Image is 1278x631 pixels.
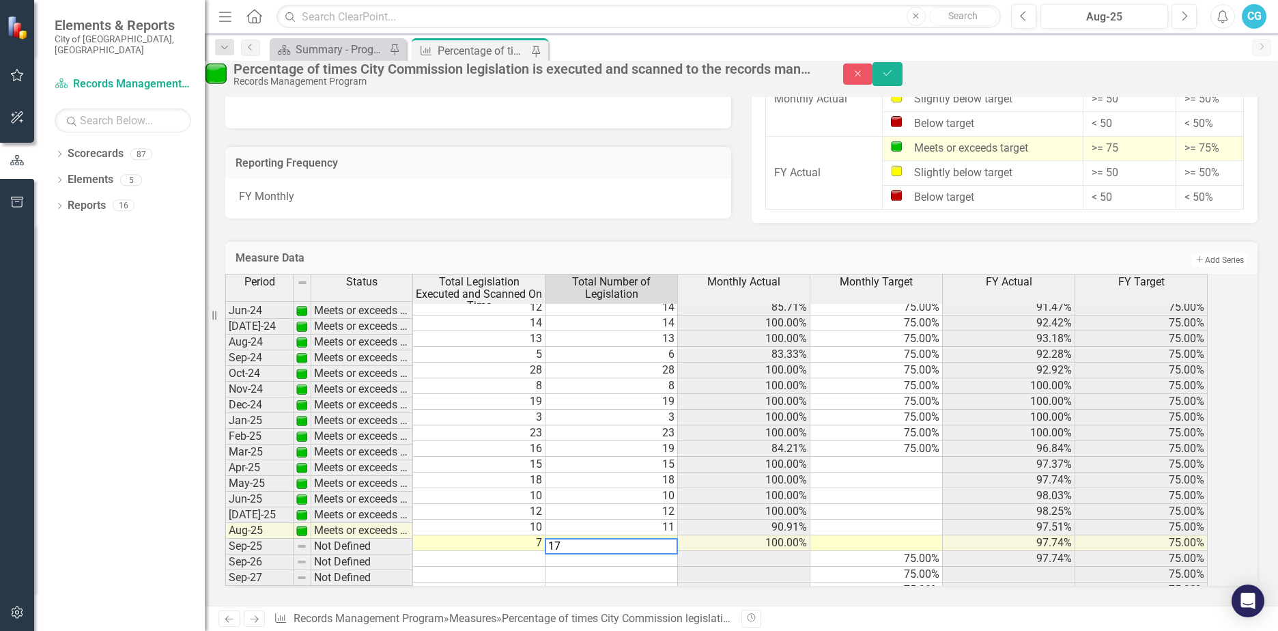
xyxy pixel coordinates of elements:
[225,523,294,539] td: Aug-25
[545,535,678,551] td: 7
[55,109,191,132] input: Search Below...
[1242,4,1266,29] button: CG
[891,190,1075,206] div: Below target
[943,441,1075,457] td: 96.84%
[68,172,113,188] a: Elements
[296,509,307,520] img: 1UOPjbPZzarJnojPNnPdqcrKqsyubKg2UwelywlROmNPl+gdMW9Kb8ri8GgAAAABJRU5ErkJggg==
[311,429,413,445] td: Meets or exceeds target
[678,425,810,441] td: 100.00%
[296,399,307,410] img: 1UOPjbPZzarJnojPNnPdqcrKqsyubKg2UwelywlROmNPl+gdMW9Kb8ri8GgAAAABJRU5ErkJggg==
[810,425,943,441] td: 75.00%
[1083,112,1176,137] td: < 50
[225,507,294,523] td: [DATE]-25
[1045,9,1163,25] div: Aug-25
[1075,315,1208,331] td: 75.00%
[311,523,413,539] td: Meets or exceeds target
[545,441,678,457] td: 19
[296,384,307,395] img: 1UOPjbPZzarJnojPNnPdqcrKqsyubKg2UwelywlROmNPl+gdMW9Kb8ri8GgAAAABJRU5ErkJggg==
[311,445,413,460] td: Meets or exceeds target
[810,551,943,567] td: 75.00%
[545,457,678,473] td: 15
[943,315,1075,331] td: 92.42%
[449,612,496,625] a: Measures
[891,141,902,152] img: Meets or exceeds target
[678,363,810,378] td: 100.00%
[113,200,134,212] div: 16
[276,5,1001,29] input: Search ClearPoint...
[296,572,307,583] img: 8DAGhfEEPCf229AAAAAElFTkSuQmCC
[311,303,413,319] td: Meets or exceeds target
[545,300,678,315] td: 14
[678,457,810,473] td: 100.00%
[678,331,810,347] td: 100.00%
[296,431,307,442] img: 1UOPjbPZzarJnojPNnPdqcrKqsyubKg2UwelywlROmNPl+gdMW9Kb8ri8GgAAAABJRU5ErkJggg==
[810,347,943,363] td: 75.00%
[225,555,294,570] td: Sep-26
[438,42,528,59] div: Percentage of times City Commission legislation is executed and scanned to the records management...
[311,319,413,335] td: Meets or exceeds target
[413,315,545,331] td: 14
[311,476,413,492] td: Meets or exceeds target
[311,397,413,413] td: Meets or exceeds target
[840,276,913,288] span: Monthly Target
[225,429,294,445] td: Feb-25
[545,331,678,347] td: 13
[413,363,545,378] td: 28
[1075,488,1208,504] td: 75.00%
[413,378,545,394] td: 8
[943,363,1075,378] td: 92.92%
[311,366,413,382] td: Meets or exceeds target
[678,300,810,315] td: 85.71%
[120,174,142,186] div: 5
[296,321,307,332] img: 1UOPjbPZzarJnojPNnPdqcrKqsyubKg2UwelywlROmNPl+gdMW9Kb8ri8GgAAAABJRU5ErkJggg==
[68,198,106,214] a: Reports
[55,17,191,33] span: Elements & Reports
[236,252,793,264] h3: Measure Data
[810,441,943,457] td: 75.00%
[413,488,545,504] td: 10
[1176,160,1244,185] td: >= 50%
[68,146,124,162] a: Scorecards
[1075,567,1208,583] td: 75.00%
[1075,520,1208,535] td: 75.00%
[943,347,1075,363] td: 92.28%
[413,394,545,410] td: 19
[986,276,1032,288] span: FY Actual
[296,478,307,489] img: 1UOPjbPZzarJnojPNnPdqcrKqsyubKg2UwelywlROmNPl+gdMW9Kb8ri8GgAAAABJRU5ErkJggg==
[678,488,810,504] td: 100.00%
[545,504,678,520] td: 12
[707,276,780,288] span: Monthly Actual
[891,165,902,176] img: Slightly below target
[678,535,810,551] td: 100.00%
[545,520,678,535] td: 11
[413,535,545,551] td: 7
[274,611,731,627] div: » »
[943,504,1075,520] td: 98.25%
[545,394,678,410] td: 19
[413,331,545,347] td: 13
[225,179,731,219] div: FY Monthly
[545,473,678,488] td: 18
[225,350,294,366] td: Sep-24
[236,157,721,169] h3: Reporting Frequency
[413,473,545,488] td: 18
[311,460,413,476] td: Meets or exceeds target
[1176,136,1244,160] td: >= 75%
[1083,185,1176,210] td: < 50
[413,347,545,363] td: 5
[545,425,678,441] td: 23
[1075,551,1208,567] td: 75.00%
[678,347,810,363] td: 83.33%
[225,382,294,397] td: Nov-24
[678,473,810,488] td: 100.00%
[413,520,545,535] td: 10
[943,457,1075,473] td: 97.37%
[413,300,545,315] td: 12
[225,539,294,555] td: Sep-25
[1176,87,1244,112] td: >= 50%
[233,76,816,87] div: Records Management Program
[346,276,378,288] span: Status
[943,331,1075,347] td: 93.18%
[1075,363,1208,378] td: 75.00%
